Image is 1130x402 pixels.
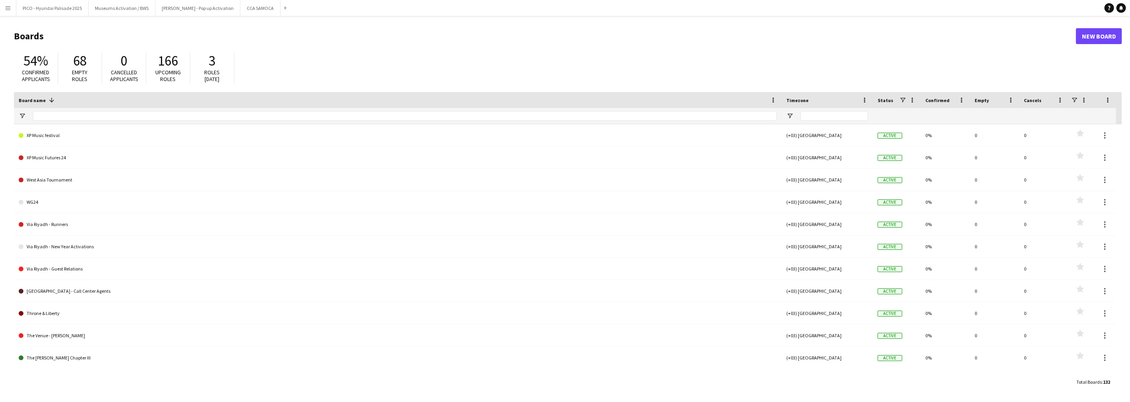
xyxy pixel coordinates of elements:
div: 0 [970,258,1019,280]
div: 0 [1019,213,1068,235]
div: 0% [921,258,970,280]
div: 0% [921,236,970,257]
div: (+03) [GEOGRAPHIC_DATA] [782,302,873,324]
button: Open Filter Menu [19,112,26,120]
a: West Asia Tournament [19,169,777,191]
div: (+03) [GEOGRAPHIC_DATA] [782,147,873,168]
span: 68 [73,52,87,70]
div: (+03) [GEOGRAPHIC_DATA] [782,347,873,369]
span: Active [878,311,902,317]
div: 0 [1019,124,1068,146]
div: 0 [970,347,1019,369]
div: 0 [1019,302,1068,324]
div: : [1076,374,1110,390]
span: 166 [158,52,178,70]
div: 0 [970,213,1019,235]
span: 132 [1103,379,1110,385]
span: Confirmed applicants [22,69,50,83]
span: Board name [19,97,46,103]
a: The Venue - [PERSON_NAME] [19,325,777,347]
span: Total Boards [1076,379,1102,385]
a: Via Riyadh - Runners [19,213,777,236]
div: 0% [921,302,970,324]
div: 0% [921,280,970,302]
div: (+03) [GEOGRAPHIC_DATA] [782,258,873,280]
div: 0 [1019,236,1068,257]
div: (+03) [GEOGRAPHIC_DATA] [782,191,873,213]
div: (+03) [GEOGRAPHIC_DATA] [782,124,873,146]
div: (+03) [GEOGRAPHIC_DATA] [782,280,873,302]
div: 0 [1019,147,1068,168]
span: Active [878,244,902,250]
div: 0 [970,236,1019,257]
a: XP Music festival [19,124,777,147]
input: Timezone Filter Input [801,111,868,121]
div: 0 [1019,280,1068,302]
div: 0 [970,169,1019,191]
div: 0 [970,147,1019,168]
div: 0% [921,147,970,168]
span: Active [878,155,902,161]
span: Cancels [1024,97,1041,103]
a: XP Music Futures 24 [19,147,777,169]
div: 0 [970,280,1019,302]
div: 0% [921,124,970,146]
div: (+03) [GEOGRAPHIC_DATA] [782,236,873,257]
a: Throne & Liberty [19,302,777,325]
a: [GEOGRAPHIC_DATA] - Call Center Agents [19,280,777,302]
div: 0% [921,213,970,235]
span: Timezone [786,97,809,103]
button: [PERSON_NAME] - Pop up Activation [155,0,240,16]
div: (+03) [GEOGRAPHIC_DATA] [782,325,873,346]
span: Active [878,199,902,205]
a: The [PERSON_NAME] Chapter III [19,347,777,369]
a: New Board [1076,28,1122,44]
span: 0 [121,52,128,70]
span: Active [878,266,902,272]
button: Open Filter Menu [786,112,793,120]
span: Confirmed [925,97,950,103]
span: Empty [975,97,989,103]
a: WG24 [19,191,777,213]
span: Active [878,355,902,361]
button: PICO - Hyundai Palisade 2025 [16,0,89,16]
a: Via Riyadh - Guest Relations [19,258,777,280]
div: 0 [1019,169,1068,191]
div: (+03) [GEOGRAPHIC_DATA] [782,169,873,191]
div: 0 [970,124,1019,146]
div: 0 [970,325,1019,346]
span: Active [878,177,902,183]
button: CCA SAMOCA [240,0,281,16]
span: Cancelled applicants [110,69,138,83]
span: Status [878,97,893,103]
span: Active [878,333,902,339]
span: Upcoming roles [155,69,181,83]
button: Museums Activation / BWS [89,0,155,16]
span: Empty roles [72,69,88,83]
span: 54% [23,52,48,70]
div: 0% [921,325,970,346]
div: 0 [1019,347,1068,369]
div: (+03) [GEOGRAPHIC_DATA] [782,213,873,235]
span: Active [878,288,902,294]
div: 0 [970,191,1019,213]
div: 0% [921,347,970,369]
div: 0 [970,302,1019,324]
div: 0 [1019,325,1068,346]
div: 0 [1019,258,1068,280]
a: Via Riyadh - New Year Activations [19,236,777,258]
span: Active [878,222,902,228]
div: 0% [921,169,970,191]
span: 3 [209,52,216,70]
div: 0% [921,191,970,213]
span: Active [878,133,902,139]
div: 0 [1019,191,1068,213]
input: Board name Filter Input [33,111,777,121]
span: Roles [DATE] [205,69,220,83]
h1: Boards [14,30,1076,42]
